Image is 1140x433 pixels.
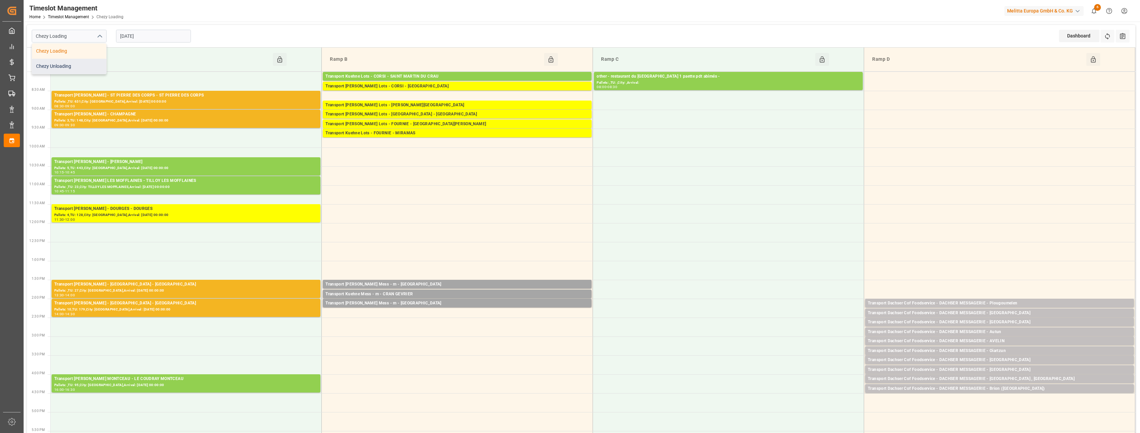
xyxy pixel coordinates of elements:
[54,206,318,212] div: Transport [PERSON_NAME] - DOURGES - DOURGES
[54,178,318,184] div: Transport [PERSON_NAME] LES MOFFLAINES - TILLOY LES MOFFLAINES
[868,376,1131,382] div: Transport Dachser Cof Foodservice - DACHSER MESSAGERIE - [GEOGRAPHIC_DATA] , [GEOGRAPHIC_DATA]
[65,218,75,221] div: 12:00
[32,371,45,375] span: 4:00 PM
[29,163,45,167] span: 10:30 AM
[64,313,65,316] div: -
[29,3,123,13] div: Timeslot Management
[54,376,318,382] div: Transport [PERSON_NAME] MONTCEAU - LE COUDRAY MONTCEAU
[868,338,1131,345] div: Transport Dachser Cof Foodservice - DACHSER MESSAGERIE - AVELIN
[868,367,1131,373] div: Transport Dachser Cof Foodservice - DACHSER MESSAGERIE - [GEOGRAPHIC_DATA]
[1059,30,1100,42] div: Dashboard
[54,190,64,193] div: 10:45
[607,85,617,88] div: 08:30
[32,88,45,91] span: 8:30 AM
[54,281,318,288] div: Transport [PERSON_NAME] - [GEOGRAPHIC_DATA] - [GEOGRAPHIC_DATA]
[32,409,45,413] span: 5:00 PM
[54,212,318,218] div: Pallets: 4,TU: 128,City: [GEOGRAPHIC_DATA],Arrival: [DATE] 00:00:00
[54,105,64,108] div: 08:30
[32,277,45,280] span: 1:30 PM
[868,348,1131,354] div: Transport Dachser Cof Foodservice - DACHSER MESSAGERIE - Oiartzun
[325,73,589,80] div: Transport Kuehne Lots - CORSI - SAINT MARTIN DU CRAU
[54,124,64,127] div: 09:00
[325,80,589,86] div: Pallets: 11,TU: 261,City: [GEOGRAPHIC_DATA][PERSON_NAME],Arrival: [DATE] 00:00:00
[325,111,589,118] div: Transport [PERSON_NAME] Lots - [GEOGRAPHIC_DATA] - [GEOGRAPHIC_DATA]
[54,171,64,174] div: 10:15
[29,15,40,19] a: Home
[868,382,1131,388] div: Pallets: 2,TU: 28,City: [GEOGRAPHIC_DATA] , [GEOGRAPHIC_DATA],Arrival: [DATE] 00:00:00
[325,118,589,124] div: Pallets: 4,TU: 514,City: [GEOGRAPHIC_DATA],Arrival: [DATE] 00:00:00
[32,352,45,356] span: 3:30 PM
[325,281,589,288] div: Transport [PERSON_NAME] Mess - m - [GEOGRAPHIC_DATA]
[64,218,65,221] div: -
[56,53,273,66] div: Ramp A
[54,99,318,105] div: Pallets: ,TU: 631,City: [GEOGRAPHIC_DATA],Arrival: [DATE] 00:00:00
[868,300,1131,307] div: Transport Dachser Cof Foodservice - DACHSER MESSAGERIE - Plougoumelen
[325,102,589,109] div: Transport [PERSON_NAME] Lots - [PERSON_NAME][GEOGRAPHIC_DATA]
[48,15,89,19] a: Timeslot Management
[868,326,1131,331] div: Pallets: ,TU: 87,City: [GEOGRAPHIC_DATA],Arrival: [DATE] 00:00:00
[868,363,1131,369] div: Pallets: ,TU: 69,City: [GEOGRAPHIC_DATA],Arrival: [DATE] 00:00:00
[327,53,544,66] div: Ramp B
[29,220,45,224] span: 12:00 PM
[64,190,65,193] div: -
[65,190,75,193] div: 11:15
[32,296,45,299] span: 2:00 PM
[325,288,589,294] div: Pallets: ,TU: 16,City: [GEOGRAPHIC_DATA],Arrival: [DATE] 00:00:00
[868,310,1131,317] div: Transport Dachser Cof Foodservice - DACHSER MESSAGERIE - [GEOGRAPHIC_DATA]
[65,105,75,108] div: 09:00
[868,345,1131,350] div: Pallets: 1,TU: 18,City: [GEOGRAPHIC_DATA],Arrival: [DATE] 00:00:00
[64,171,65,174] div: -
[1004,6,1084,16] div: Melitta Europa GmbH & Co. KG
[54,388,64,391] div: 16:00
[54,294,64,297] div: 13:30
[54,382,318,388] div: Pallets: ,TU: 95,City: [GEOGRAPHIC_DATA],Arrival: [DATE] 00:00:00
[870,53,1086,66] div: Ramp D
[868,354,1131,360] div: Pallets: ,TU: 65,City: [GEOGRAPHIC_DATA],Arrival: [DATE] 00:00:00
[325,121,589,128] div: Transport [PERSON_NAME] Lots - FOURNIE - [GEOGRAPHIC_DATA][PERSON_NAME]
[54,118,318,124] div: Pallets: 3,TU: 148,City: [GEOGRAPHIC_DATA],Arrival: [DATE] 00:00:00
[32,390,45,394] span: 4:30 PM
[29,144,45,148] span: 10:00 AM
[65,388,75,391] div: 16:30
[325,291,589,298] div: Transport Kuehne Mess - m - CRAN GEVRIER
[868,319,1131,326] div: Transport Dachser Cof Foodservice - DACHSER MESSAGERIE - [GEOGRAPHIC_DATA]
[54,218,64,221] div: 11:30
[64,105,65,108] div: -
[325,298,589,303] div: Pallets: ,TU: 13,City: CRAN GEVRIER,Arrival: [DATE] 00:00:00
[597,73,860,80] div: other - restaurant du [GEOGRAPHIC_DATA] 1 paette pdt abimés -
[325,83,589,90] div: Transport [PERSON_NAME] Lots - CORSI - [GEOGRAPHIC_DATA]
[32,126,45,129] span: 9:30 AM
[325,300,589,307] div: Transport [PERSON_NAME] Mess - m - [GEOGRAPHIC_DATA]
[325,128,589,133] div: Pallets: 1,TU: 36,City: [GEOGRAPHIC_DATA][PERSON_NAME],Arrival: [DATE] 00:00:00
[54,165,318,171] div: Pallets: 5,TU: 443,City: [GEOGRAPHIC_DATA],Arrival: [DATE] 00:00:00
[29,239,45,243] span: 12:30 PM
[325,137,589,142] div: Pallets: 2,TU: ,City: [GEOGRAPHIC_DATA],Arrival: [DATE] 00:00:00
[32,30,107,43] input: Type to search/select
[54,184,318,190] div: Pallets: ,TU: 23,City: TILLOY LES MOFFLAINES,Arrival: [DATE] 00:00:00
[868,329,1131,335] div: Transport Dachser Cof Foodservice - DACHSER MESSAGERIE - Autun
[54,288,318,294] div: Pallets: ,TU: 27,City: [GEOGRAPHIC_DATA],Arrival: [DATE] 00:00:00
[54,313,64,316] div: 14:00
[325,130,589,137] div: Transport Kuehne Lots - FOURNIE - MIRAMAS
[29,201,45,205] span: 11:30 AM
[868,335,1131,341] div: Pallets: 1,TU: 14,City: [GEOGRAPHIC_DATA],Arrival: [DATE] 00:00:00
[32,59,106,74] div: Chezy Unloading
[868,373,1131,379] div: Pallets: 2,TU: 24,City: [GEOGRAPHIC_DATA],Arrival: [DATE] 00:00:00
[868,317,1131,322] div: Pallets: ,TU: 83,City: [GEOGRAPHIC_DATA],Arrival: [DATE] 00:00:00
[606,85,607,88] div: -
[597,80,860,86] div: Pallets: ,TU: ,City: ,Arrival:
[65,294,75,297] div: 14:00
[32,107,45,110] span: 9:00 AM
[1094,4,1101,11] span: 6
[65,124,75,127] div: 09:30
[32,333,45,337] span: 3:00 PM
[54,300,318,307] div: Transport [PERSON_NAME] - [GEOGRAPHIC_DATA] - [GEOGRAPHIC_DATA]
[32,428,45,432] span: 5:30 PM
[598,53,815,66] div: Ramp C
[116,30,191,43] input: DD-MM-YYYY
[32,315,45,318] span: 2:30 PM
[54,159,318,165] div: Transport [PERSON_NAME] - [PERSON_NAME]
[32,44,106,59] div: Chezy Loading
[64,294,65,297] div: -
[325,90,589,96] div: Pallets: 13,TU: ,City: [GEOGRAPHIC_DATA],Arrival: [DATE] 00:00:00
